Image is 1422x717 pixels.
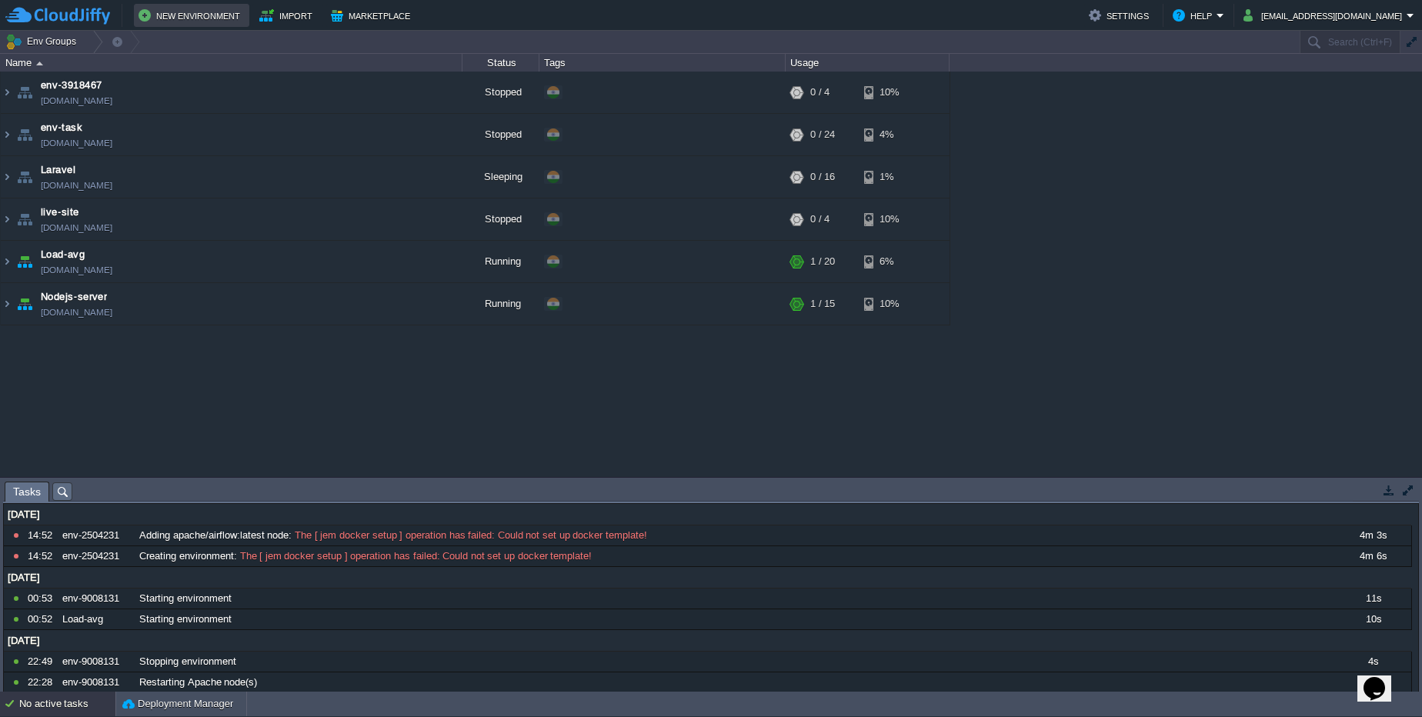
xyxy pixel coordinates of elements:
[13,482,41,502] span: Tasks
[14,72,35,113] img: AMDAwAAAACH5BAEAAAAALAAAAAABAAEAAAICRAEAOw==
[58,546,134,566] div: env-2504231
[28,525,57,545] div: 14:52
[14,198,35,240] img: AMDAwAAAACH5BAEAAAAALAAAAAABAAEAAAICRAEAOw==
[139,612,232,626] span: Starting environment
[810,198,829,240] div: 0 / 4
[1335,672,1410,692] div: 7s
[1335,589,1410,609] div: 11s
[14,114,35,155] img: AMDAwAAAACH5BAEAAAAALAAAAAABAAEAAAICRAEAOw==
[139,529,289,542] span: Adding apache/airflow:latest node
[41,205,79,220] a: live-site
[14,156,35,198] img: AMDAwAAAACH5BAEAAAAALAAAAAABAAEAAAICRAEAOw==
[41,78,102,93] a: env-3918467
[1,283,13,325] img: AMDAwAAAACH5BAEAAAAALAAAAAABAAEAAAICRAEAOw==
[5,31,82,52] button: Env Groups
[19,692,115,716] div: No active tasks
[139,592,232,605] span: Starting environment
[292,529,647,542] span: The [ jem docker setup ] operation has failed: Could not set up docker template!
[28,652,57,672] div: 22:49
[41,262,112,278] span: [DOMAIN_NAME]
[41,93,112,108] a: [DOMAIN_NAME]
[4,505,1411,525] div: [DATE]
[1357,655,1407,702] iframe: chat widget
[28,672,57,692] div: 22:28
[1335,525,1410,545] div: 4m 3s
[1,72,13,113] img: AMDAwAAAACH5BAEAAAAALAAAAAABAAEAAAICRAEAOw==
[58,652,134,672] div: env-9008131
[4,568,1411,588] div: [DATE]
[1335,652,1410,672] div: 4s
[28,546,57,566] div: 14:52
[1243,6,1407,25] button: [EMAIL_ADDRESS][DOMAIN_NAME]
[41,162,75,178] a: Laravel
[41,305,112,320] a: [DOMAIN_NAME]
[540,54,785,72] div: Tags
[864,114,914,155] div: 4%
[58,609,134,629] div: Load-avg
[122,696,233,712] button: Deployment Manager
[462,198,539,240] div: Stopped
[864,72,914,113] div: 10%
[28,589,57,609] div: 00:53
[462,283,539,325] div: Running
[810,72,829,113] div: 0 / 4
[462,156,539,198] div: Sleeping
[462,72,539,113] div: Stopped
[1335,609,1410,629] div: 10s
[810,156,835,198] div: 0 / 16
[810,114,835,155] div: 0 / 24
[810,241,835,282] div: 1 / 20
[28,609,57,629] div: 00:52
[864,156,914,198] div: 1%
[139,6,245,25] button: New Environment
[1173,6,1217,25] button: Help
[41,120,82,135] a: env-task
[41,220,112,235] a: [DOMAIN_NAME]
[1335,546,1410,566] div: 4m 6s
[139,549,234,563] span: Creating environment
[864,198,914,240] div: 10%
[864,241,914,282] div: 6%
[259,6,317,25] button: Import
[41,289,107,305] a: Nodejs-server
[331,6,415,25] button: Marketplace
[41,247,85,262] a: Load-avg
[786,54,949,72] div: Usage
[1,114,13,155] img: AMDAwAAAACH5BAEAAAAALAAAAAABAAEAAAICRAEAOw==
[463,54,539,72] div: Status
[864,283,914,325] div: 10%
[1,156,13,198] img: AMDAwAAAACH5BAEAAAAALAAAAAABAAEAAAICRAEAOw==
[810,283,835,325] div: 1 / 15
[14,241,35,282] img: AMDAwAAAACH5BAEAAAAALAAAAAABAAEAAAICRAEAOw==
[36,62,43,65] img: AMDAwAAAACH5BAEAAAAALAAAAAABAAEAAAICRAEAOw==
[58,589,134,609] div: env-9008131
[14,283,35,325] img: AMDAwAAAACH5BAEAAAAALAAAAAABAAEAAAICRAEAOw==
[2,54,462,72] div: Name
[58,525,134,545] div: env-2504231
[1089,6,1153,25] button: Settings
[41,135,112,151] span: [DOMAIN_NAME]
[135,546,1334,566] div: :
[4,631,1411,651] div: [DATE]
[135,525,1334,545] div: :
[139,655,236,669] span: Stopping environment
[41,178,112,193] a: [DOMAIN_NAME]
[139,675,257,689] span: Restarting Apache node(s)
[1,198,13,240] img: AMDAwAAAACH5BAEAAAAALAAAAAABAAEAAAICRAEAOw==
[1,241,13,282] img: AMDAwAAAACH5BAEAAAAALAAAAAABAAEAAAICRAEAOw==
[58,672,134,692] div: env-9008131
[237,549,592,563] span: The [ jem docker setup ] operation has failed: Could not set up docker template!
[5,6,110,25] img: CloudJiffy
[462,241,539,282] div: Running
[462,114,539,155] div: Stopped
